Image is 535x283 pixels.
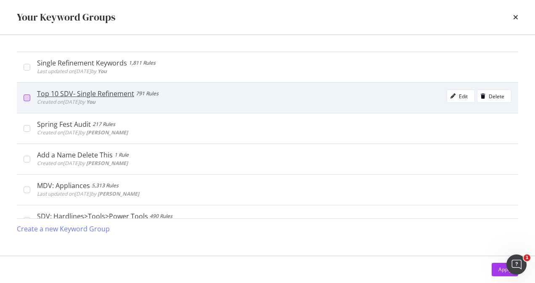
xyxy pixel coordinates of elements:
[86,129,128,136] b: [PERSON_NAME]
[150,212,172,220] div: 490 Rules
[492,263,518,276] button: Apply
[17,219,110,239] button: Create a new Keyword Group
[98,190,139,197] b: [PERSON_NAME]
[37,190,139,197] span: Last updated on [DATE] by
[37,212,148,220] div: SDV: Hardlines>Tools>Power Tools
[498,266,511,273] div: Apply
[506,254,527,275] iframe: Intercom live chat
[513,10,518,24] div: times
[37,129,128,136] span: Created on [DATE] by
[37,120,91,128] div: Spring Fest Audit
[37,98,95,105] span: Created on [DATE] by
[92,181,119,190] div: 5,313 Rules
[37,59,127,67] div: Single Refinement Keywords
[136,89,159,98] div: 791 Rules
[459,93,468,100] div: Edit
[17,10,115,24] div: Your Keyword Groups
[86,98,95,105] b: You
[98,68,107,75] b: You
[93,120,115,128] div: 217 Rules
[86,160,128,167] b: [PERSON_NAME]
[129,59,156,67] div: 1,811 Rules
[37,89,134,98] div: Top 10 SDV- Single Refinement
[37,160,128,167] span: Created on [DATE] by
[524,254,530,261] span: 1
[114,151,129,159] div: 1 Rule
[447,89,475,103] button: Edit
[37,68,107,75] span: Last updated on [DATE] by
[477,89,511,103] button: Delete
[17,224,110,234] div: Create a new Keyword Group
[489,93,504,100] div: Delete
[37,181,90,190] div: MDV: Appliances
[37,151,113,159] div: Add a Name Delete This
